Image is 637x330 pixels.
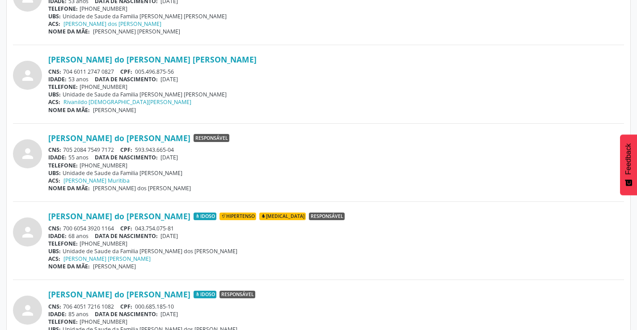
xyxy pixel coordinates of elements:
span: CNS: [48,146,61,154]
a: [PERSON_NAME] dos [PERSON_NAME] [63,20,161,28]
span: [DATE] [160,154,178,161]
span: [PERSON_NAME] [93,263,136,270]
a: [PERSON_NAME] do [PERSON_NAME] [PERSON_NAME] [48,54,257,64]
div: Unidade de Saude da Familia [PERSON_NAME] dos [PERSON_NAME] [48,247,624,255]
span: ACS: [48,177,60,184]
span: [PERSON_NAME] [93,106,136,114]
span: NOME DA MÃE: [48,106,90,114]
div: 55 anos [48,154,624,161]
div: [PHONE_NUMBER] [48,162,624,169]
span: [DATE] [160,310,178,318]
span: CPF: [120,68,132,75]
span: IDADE: [48,232,67,240]
a: [PERSON_NAME] do [PERSON_NAME] [48,133,190,143]
span: [PERSON_NAME] [PERSON_NAME] [93,28,180,35]
span: NOME DA MÃE: [48,28,90,35]
span: DATA DE NASCIMENTO: [95,310,158,318]
span: Responsável [309,213,345,221]
span: DATA DE NASCIMENTO: [95,232,158,240]
span: Responsável [219,291,255,299]
span: 005.496.875-56 [135,68,174,75]
a: [PERSON_NAME] do [PERSON_NAME] [48,289,190,299]
button: Feedback - Mostrar pesquisa [620,134,637,195]
span: DATA DE NASCIMENTO: [95,154,158,161]
div: 85 anos [48,310,624,318]
span: IDADE: [48,154,67,161]
a: [PERSON_NAME] [PERSON_NAME] [63,255,151,263]
span: Idoso [194,291,216,299]
div: 705 2084 7549 7172 [48,146,624,154]
div: 706 4051 7216 1082 [48,303,624,310]
span: DATA DE NASCIMENTO: [95,75,158,83]
span: ACS: [48,255,60,263]
i: person [20,302,36,318]
span: CPF: [120,146,132,154]
div: [PHONE_NUMBER] [48,240,624,247]
div: 704 6011 2747 0827 [48,68,624,75]
a: [PERSON_NAME] Muritiba [63,177,130,184]
span: 043.754.075-81 [135,225,174,232]
span: IDADE: [48,75,67,83]
span: UBS: [48,247,61,255]
span: CNS: [48,303,61,310]
span: NOME DA MÃE: [48,184,90,192]
span: TELEFONE: [48,5,78,13]
span: [DATE] [160,232,178,240]
span: TELEFONE: [48,240,78,247]
span: UBS: [48,13,61,20]
span: NOME DA MÃE: [48,263,90,270]
span: CPF: [120,225,132,232]
a: Rivanildo [DEMOGRAPHIC_DATA][PERSON_NAME] [63,98,191,106]
div: Unidade de Saude da Familia [PERSON_NAME] [PERSON_NAME] [48,13,624,20]
span: ACS: [48,20,60,28]
span: CPF: [120,303,132,310]
span: UBS: [48,169,61,177]
span: [DATE] [160,75,178,83]
span: 000.685.185-10 [135,303,174,310]
i: person [20,67,36,84]
i: person [20,224,36,240]
span: IDADE: [48,310,67,318]
div: 700 6054 3920 1164 [48,225,624,232]
span: Hipertenso [219,213,256,221]
div: [PHONE_NUMBER] [48,83,624,91]
div: Unidade de Saude da Familia [PERSON_NAME] [48,169,624,177]
span: [MEDICAL_DATA] [259,213,306,221]
div: 68 anos [48,232,624,240]
span: TELEFONE: [48,318,78,326]
span: UBS: [48,91,61,98]
div: Unidade de Saude da Familia [PERSON_NAME] [PERSON_NAME] [48,91,624,98]
span: Feedback [624,143,633,175]
span: TELEFONE: [48,83,78,91]
div: [PHONE_NUMBER] [48,318,624,326]
div: [PHONE_NUMBER] [48,5,624,13]
div: 53 anos [48,75,624,83]
span: ACS: [48,98,60,106]
span: Responsável [194,134,229,142]
span: TELEFONE: [48,162,78,169]
i: person [20,146,36,162]
span: CNS: [48,225,61,232]
a: [PERSON_NAME] do [PERSON_NAME] [48,211,190,221]
span: 593.943.665-04 [135,146,174,154]
span: [PERSON_NAME] dos [PERSON_NAME] [93,184,191,192]
span: CNS: [48,68,61,75]
span: Idoso [194,213,216,221]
